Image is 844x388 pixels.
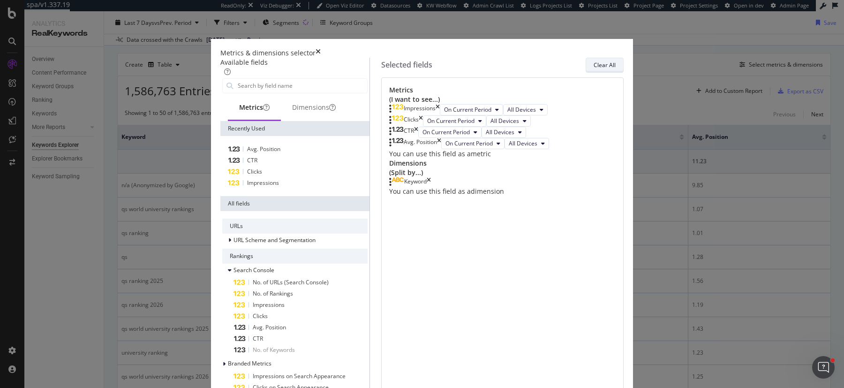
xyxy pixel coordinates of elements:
button: On Current Period [440,104,503,115]
span: URL Scheme and Segmentation [234,236,316,244]
div: (Split by...) [389,168,616,177]
span: No. of Keywords [253,346,295,354]
span: No. of URLs (Search Console) [253,278,329,286]
button: On Current Period [418,127,482,138]
div: ClickstimesOn Current PeriodAll Devices [389,115,616,127]
div: Impressions [404,104,436,115]
span: Branded Metrics [228,359,271,367]
iframe: Intercom live chat [812,356,835,379]
button: All Devices [503,104,548,115]
div: Dimensions [389,159,616,177]
div: Clicks [404,115,419,127]
input: Search by field name [237,79,367,93]
div: Metrics [239,103,270,112]
button: On Current Period [441,138,505,149]
div: All fields [220,196,369,211]
span: On Current Period [427,117,475,125]
div: Selected fields [381,60,432,70]
div: Dimensions [292,103,336,112]
button: All Devices [486,115,531,127]
span: Impressions on Search Appearance [253,372,346,380]
div: URLs [222,219,368,234]
button: All Devices [482,127,526,138]
div: Avg. Position [404,138,437,149]
span: CTR [253,335,263,342]
button: Clear All [586,58,624,73]
span: CTR [247,156,257,164]
span: Avg. Position [253,323,286,331]
span: Avg. Position [247,145,280,153]
div: Avg. PositiontimesOn Current PeriodAll Devices [389,138,616,149]
div: times [414,127,418,138]
span: All Devices [509,139,537,147]
span: All Devices [507,106,536,114]
div: You can use this field as a metric [389,149,616,159]
span: No. of Rankings [253,289,293,297]
span: Impressions [253,301,285,309]
div: Metrics & dimensions selector [220,48,316,58]
span: On Current Period [422,128,470,136]
div: times [316,48,321,58]
span: Clicks [247,167,262,175]
div: CTRtimesOn Current PeriodAll Devices [389,127,616,138]
div: times [436,104,440,115]
span: Search Console [234,266,274,274]
div: (I want to see...) [389,95,616,104]
div: times [427,177,431,187]
div: Metrics [389,85,616,104]
span: All Devices [486,128,514,136]
span: On Current Period [444,106,491,114]
button: All Devices [505,138,549,149]
div: Clear All [594,61,616,69]
div: times [437,138,441,149]
div: Rankings [222,249,368,264]
span: Clicks [253,312,268,320]
div: Keywordtimes [389,177,616,187]
span: Impressions [247,179,279,187]
div: ImpressionstimesOn Current PeriodAll Devices [389,104,616,115]
div: times [419,115,423,127]
button: On Current Period [423,115,486,127]
div: You can use this field as a dimension [389,187,616,196]
div: Available fields [220,58,369,67]
div: Keyword [404,177,427,187]
div: CTR [404,127,414,138]
span: All Devices [490,117,519,125]
span: On Current Period [445,139,493,147]
div: Recently Used [220,121,369,136]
